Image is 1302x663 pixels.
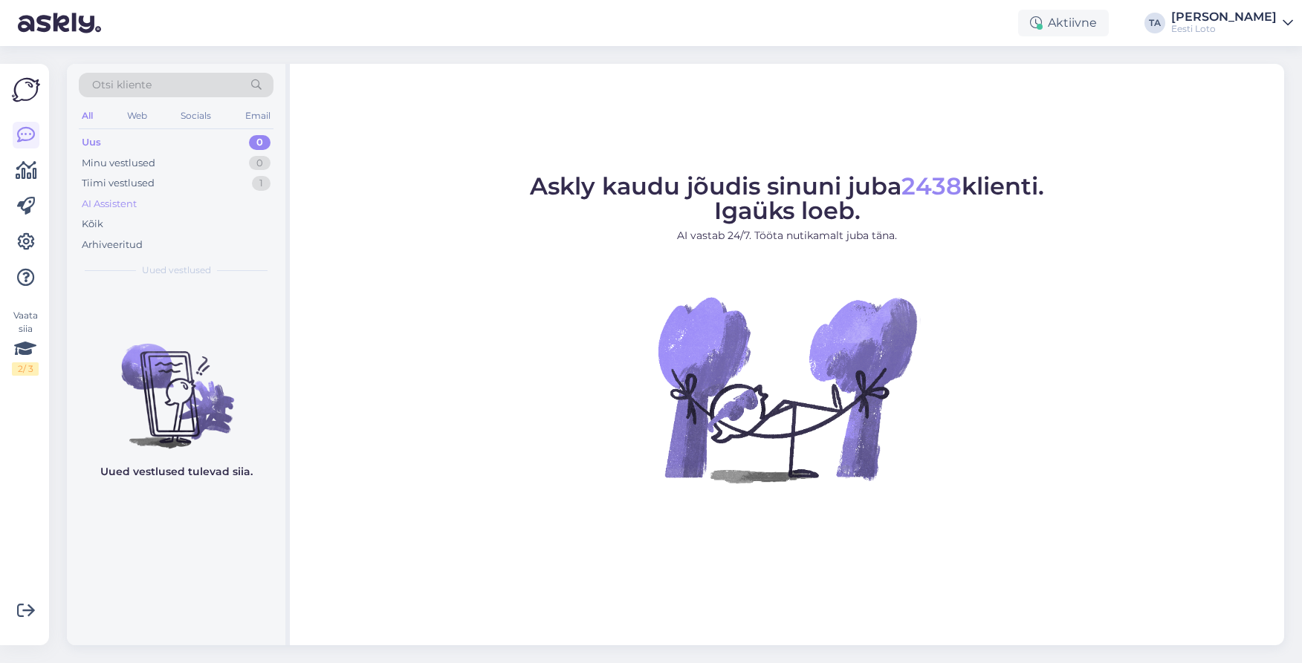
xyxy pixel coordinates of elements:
p: AI vastab 24/7. Tööta nutikamalt juba täna. [530,228,1044,244]
div: Uus [82,135,101,150]
span: Askly kaudu jõudis sinuni juba klienti. Igaüks loeb. [530,172,1044,225]
span: 2438 [901,172,962,200]
div: Tiimi vestlused [82,176,155,191]
div: Eesti Loto [1171,23,1277,35]
div: Kõik [82,217,103,232]
div: Web [124,106,150,125]
img: No chats [67,317,285,451]
div: TA [1144,13,1165,33]
div: Email [242,106,273,125]
div: Aktiivne [1018,10,1109,36]
a: [PERSON_NAME]Eesti Loto [1171,11,1293,35]
img: Askly Logo [12,76,40,104]
div: 0 [249,156,271,171]
div: 0 [249,135,271,150]
div: Socials [178,106,214,125]
div: All [79,106,96,125]
div: 2 / 3 [12,362,39,376]
div: AI Assistent [82,197,137,212]
span: Uued vestlused [142,264,211,277]
span: Otsi kliente [92,77,152,93]
div: Arhiveeritud [82,238,143,252]
div: 1 [252,176,271,191]
div: Vaata siia [12,309,39,376]
img: No Chat active [653,255,921,523]
div: [PERSON_NAME] [1171,11,1277,23]
div: Minu vestlused [82,156,155,171]
p: Uued vestlused tulevad siia. [100,464,253,480]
